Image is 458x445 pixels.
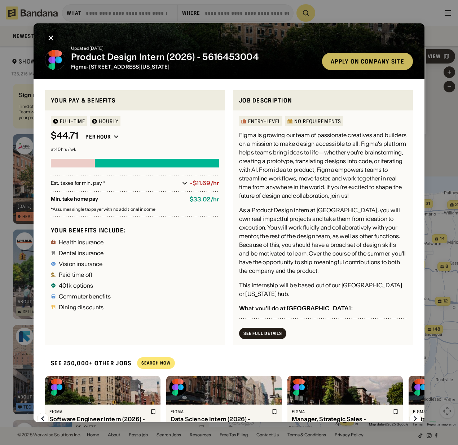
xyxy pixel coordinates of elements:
div: See Full Details [243,331,282,336]
div: Updated [DATE] [71,46,316,51]
div: Dining discounts [59,304,104,310]
div: $ 33.02 / hr [190,196,219,203]
img: Figma logo [45,50,65,70]
div: Apply on company site [331,58,404,64]
div: Assumes single taxpayer with no additional income [51,208,219,212]
div: What you'll do at [GEOGRAPHIC_DATA]: [239,305,353,312]
div: Your benefits include: [51,227,219,234]
div: Est. taxes for min. pay * [51,180,179,187]
div: See 250,000+ other jobs [45,354,131,373]
div: Data Science Intern (2026) - 5614980004 [171,416,270,430]
div: Figma [49,409,149,415]
div: Figma [171,409,270,415]
div: Min. take home pay [51,196,184,203]
img: Figma logo [169,379,186,396]
div: Vision insurance [59,261,103,267]
div: Health insurance [59,239,104,245]
div: Per hour [85,134,111,140]
div: Commuter benefits [59,293,111,299]
div: Dental insurance [59,250,104,256]
div: Entry-Level [248,119,281,124]
div: Paid time off [59,272,92,278]
div: 401k options [59,283,93,288]
div: · [STREET_ADDRESS][US_STATE] [71,64,316,70]
span: Figma [71,64,87,70]
div: Manager, Strategic Sales - 5620034004 [292,416,391,430]
div: Search Now [141,361,171,366]
img: Left Arrow [37,413,49,424]
div: at 40 hrs / wk [51,148,219,152]
div: HOURLY [99,119,119,124]
div: -$11.69/hr [190,180,219,187]
div: $ 44.71 [51,131,78,141]
img: Figma logo [48,379,65,396]
div: Figma [292,409,391,415]
span: This internship will be based out of our [GEOGRAPHIC_DATA] or [US_STATE] hub. [239,282,402,298]
div: No Requirements [294,119,341,124]
div: Product Design Intern (2026) - 5616453004 [71,52,316,62]
div: Figma is growing our team of passionate creatives and builders on a mission to make design access... [239,131,407,200]
div: Full-time [60,119,85,124]
div: Software Engineer Intern (2026) - 5602159004 [49,416,149,430]
div: Your pay & benefits [51,96,219,105]
img: Figma logo [290,379,308,396]
img: Figma logo [411,379,429,396]
div: As a Product Design intern at [GEOGRAPHIC_DATA], you will own real impactful projects and take th... [239,206,407,275]
img: Right Arrow [409,413,421,424]
div: Job Description [239,96,407,105]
